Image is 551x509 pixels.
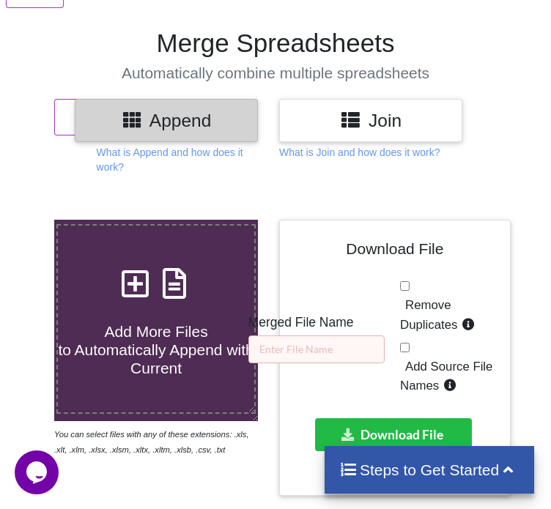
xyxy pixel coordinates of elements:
[248,335,385,363] input: Enter File Name
[315,418,472,451] button: Download File
[97,145,259,174] p: What is Append and how does it work?
[400,360,492,393] span: Add Source File Names
[248,315,385,330] h5: Merged File Name
[290,231,500,272] h4: Download File
[400,298,457,331] span: Remove Duplicates
[290,110,451,131] h3: Join
[339,461,520,479] h4: Steps to Get Started
[58,323,254,376] span: Add More Files to Automatically Append with Current
[86,110,247,131] h3: Append
[279,145,440,160] p: What is Join and how does it work?
[54,430,249,454] i: You can select files with any of these extensions: .xls, .xlt, .xlm, .xlsx, .xlsm, .xltx, .xltm, ...
[15,450,62,494] iframe: chat widget
[54,99,150,135] button: Reset Append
